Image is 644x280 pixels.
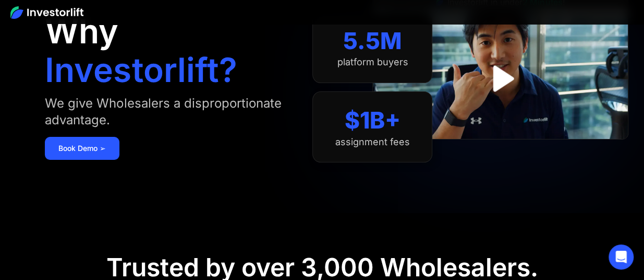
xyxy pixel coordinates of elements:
a: Book Demo ➢ [45,137,119,160]
div: $1B+ [345,107,400,134]
div: assignment fees [335,136,410,148]
h1: Investorlift? [45,53,237,87]
div: platform buyers [337,56,408,68]
h1: Why [45,15,118,48]
iframe: Customer reviews powered by Trustpilot [422,145,579,157]
div: Open Intercom Messenger [609,244,634,270]
a: open lightbox [477,55,524,102]
div: 5.5M [343,27,402,55]
div: We give Wholesalers a disproportionate advantage. [45,95,291,129]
